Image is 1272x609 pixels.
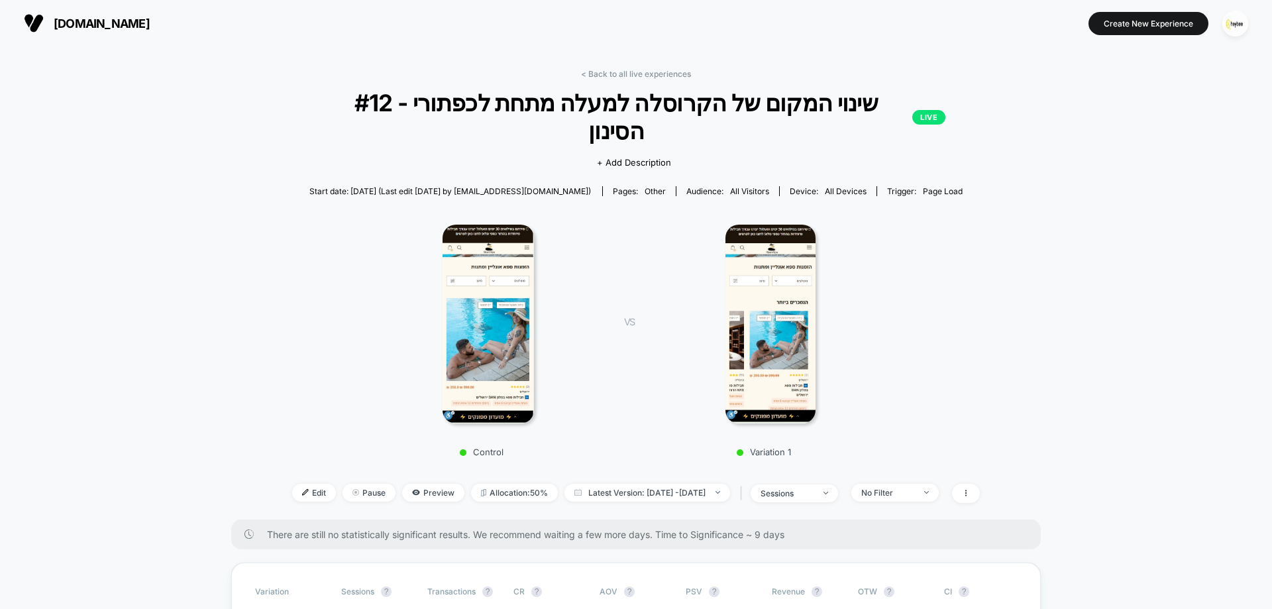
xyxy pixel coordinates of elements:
[381,586,392,597] button: ?
[730,186,769,196] span: All Visitors
[531,586,542,597] button: ?
[761,488,814,498] div: sessions
[1222,11,1248,36] img: ppic
[825,186,867,196] span: all devices
[1088,12,1208,35] button: Create New Experience
[574,489,582,496] img: calendar
[613,186,666,196] div: Pages:
[624,316,635,327] span: VS
[912,110,945,125] p: LIVE
[327,89,945,144] span: #12 - שינוי המקום של הקרוסלה למעלה מתחת לכפתורי הסינון
[725,225,816,423] img: Variation 1 main
[924,491,929,494] img: end
[597,156,671,170] span: + Add Description
[648,447,880,457] p: Variation 1
[624,586,635,597] button: ?
[302,489,309,496] img: edit
[887,186,963,196] div: Trigger:
[20,13,154,34] button: [DOMAIN_NAME]
[645,186,666,196] span: other
[715,491,720,494] img: end
[923,186,963,196] span: Page Load
[581,69,691,79] a: < Back to all live experiences
[255,586,328,597] span: Variation
[959,586,969,597] button: ?
[343,484,396,502] span: Pause
[823,492,828,494] img: end
[858,586,931,597] span: OTW
[292,484,336,502] span: Edit
[1218,10,1252,37] button: ppic
[779,186,876,196] span: Device:
[812,586,822,597] button: ?
[737,484,751,503] span: |
[600,586,617,596] span: AOV
[481,489,486,496] img: rebalance
[352,489,359,496] img: end
[564,484,730,502] span: Latest Version: [DATE] - [DATE]
[884,586,894,597] button: ?
[944,586,1017,597] span: CI
[309,186,591,196] span: Start date: [DATE] (Last edit [DATE] by [EMAIL_ADDRESS][DOMAIN_NAME])
[471,484,558,502] span: Allocation: 50%
[513,586,525,596] span: CR
[24,13,44,33] img: Visually logo
[482,586,493,597] button: ?
[54,17,150,30] span: [DOMAIN_NAME]
[686,586,702,596] span: PSV
[709,586,719,597] button: ?
[366,447,598,457] p: Control
[427,586,476,596] span: Transactions
[267,529,1014,540] span: There are still no statistically significant results. We recommend waiting a few more days . Time...
[861,488,914,498] div: No Filter
[772,586,805,596] span: Revenue
[402,484,464,502] span: Preview
[686,186,769,196] div: Audience:
[443,225,534,423] img: Control main
[341,586,374,596] span: Sessions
